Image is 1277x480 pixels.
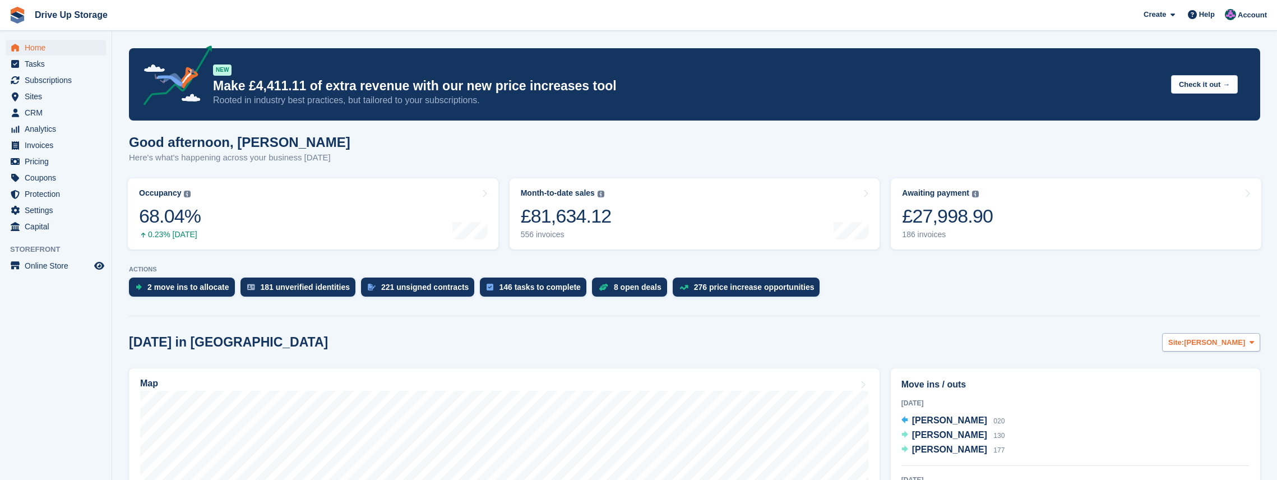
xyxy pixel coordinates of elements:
span: Settings [25,202,92,218]
span: Invoices [25,137,92,153]
span: Account [1238,10,1267,21]
a: menu [6,202,106,218]
img: task-75834270c22a3079a89374b754ae025e5fb1db73e45f91037f5363f120a921f8.svg [487,284,493,290]
h1: Good afternoon, [PERSON_NAME] [129,135,350,150]
p: Make £4,411.11 of extra revenue with our new price increases tool [213,78,1162,94]
span: Tasks [25,56,92,72]
a: menu [6,137,106,153]
a: menu [6,154,106,169]
span: Help [1199,9,1215,20]
div: 68.04% [139,205,201,228]
p: Here's what's happening across your business [DATE] [129,151,350,164]
a: 2 move ins to allocate [129,278,240,302]
div: £81,634.12 [521,205,612,228]
div: 8 open deals [614,283,661,292]
a: menu [6,56,106,72]
a: menu [6,186,106,202]
span: Site: [1168,337,1184,348]
span: Pricing [25,154,92,169]
a: menu [6,170,106,186]
span: Analytics [25,121,92,137]
div: 276 price increase opportunities [694,283,815,292]
img: stora-icon-8386f47178a22dfd0bd8f6a31ec36ba5ce8667c1dd55bd0f319d3a0aa187defe.svg [9,7,26,24]
a: menu [6,89,106,104]
div: NEW [213,64,232,76]
img: icon-info-grey-7440780725fd019a000dd9b08b2336e03edf1995a4989e88bcd33f0948082b44.svg [184,191,191,197]
a: 181 unverified identities [240,278,362,302]
img: price-adjustments-announcement-icon-8257ccfd72463d97f412b2fc003d46551f7dbcb40ab6d574587a9cd5c0d94... [134,45,212,109]
span: 177 [993,446,1005,454]
h2: Map [140,379,158,389]
div: 186 invoices [902,230,993,239]
div: 2 move ins to allocate [147,283,229,292]
a: menu [6,219,106,234]
span: [PERSON_NAME] [912,430,987,440]
span: Home [25,40,92,56]
span: 020 [993,417,1005,425]
a: 8 open deals [592,278,673,302]
span: [PERSON_NAME] [1184,337,1245,348]
div: 146 tasks to complete [499,283,581,292]
div: 556 invoices [521,230,612,239]
p: Rooted in industry best practices, but tailored to your subscriptions. [213,94,1162,107]
span: Create [1144,9,1166,20]
img: price_increase_opportunities-93ffe204e8149a01c8c9dc8f82e8f89637d9d84a8eef4429ea346261dce0b2c0.svg [679,285,688,290]
a: Preview store [92,259,106,273]
span: Online Store [25,258,92,274]
a: menu [6,72,106,88]
a: menu [6,121,106,137]
a: [PERSON_NAME] 177 [901,443,1005,458]
a: [PERSON_NAME] 130 [901,428,1005,443]
div: [DATE] [901,398,1250,408]
span: Capital [25,219,92,234]
div: Month-to-date sales [521,188,595,198]
span: Coupons [25,170,92,186]
div: 221 unsigned contracts [381,283,469,292]
span: 130 [993,432,1005,440]
h2: Move ins / outs [901,378,1250,391]
img: verify_identity-adf6edd0f0f0b5bbfe63781bf79b02c33cf7c696d77639b501bdc392416b5a36.svg [247,284,255,290]
a: Month-to-date sales £81,634.12 556 invoices [510,178,880,250]
h2: [DATE] in [GEOGRAPHIC_DATA] [129,335,328,350]
a: menu [6,258,106,274]
span: CRM [25,105,92,121]
span: Protection [25,186,92,202]
a: 276 price increase opportunities [673,278,826,302]
a: menu [6,40,106,56]
a: Awaiting payment £27,998.90 186 invoices [891,178,1261,250]
img: icon-info-grey-7440780725fd019a000dd9b08b2336e03edf1995a4989e88bcd33f0948082b44.svg [598,191,604,197]
span: Subscriptions [25,72,92,88]
a: 146 tasks to complete [480,278,592,302]
a: [PERSON_NAME] 020 [901,414,1005,428]
div: 181 unverified identities [261,283,350,292]
div: £27,998.90 [902,205,993,228]
button: Site: [PERSON_NAME] [1162,333,1260,352]
span: Storefront [10,244,112,255]
span: [PERSON_NAME] [912,416,987,425]
div: 0.23% [DATE] [139,230,201,239]
img: Andy [1225,9,1236,20]
a: 221 unsigned contracts [361,278,480,302]
button: Check it out → [1171,75,1238,94]
span: Sites [25,89,92,104]
p: ACTIONS [129,266,1260,273]
div: Awaiting payment [902,188,969,198]
div: Occupancy [139,188,181,198]
a: menu [6,105,106,121]
img: contract_signature_icon-13c848040528278c33f63329250d36e43548de30e8caae1d1a13099fd9432cc5.svg [368,284,376,290]
span: [PERSON_NAME] [912,445,987,454]
img: deal-1b604bf984904fb50ccaf53a9ad4b4a5d6e5aea283cecdc64d6e3604feb123c2.svg [599,283,608,291]
img: icon-info-grey-7440780725fd019a000dd9b08b2336e03edf1995a4989e88bcd33f0948082b44.svg [972,191,979,197]
a: Drive Up Storage [30,6,112,24]
img: move_ins_to_allocate_icon-fdf77a2bb77ea45bf5b3d319d69a93e2d87916cf1d5bf7949dd705db3b84f3ca.svg [136,284,142,290]
a: Occupancy 68.04% 0.23% [DATE] [128,178,498,250]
